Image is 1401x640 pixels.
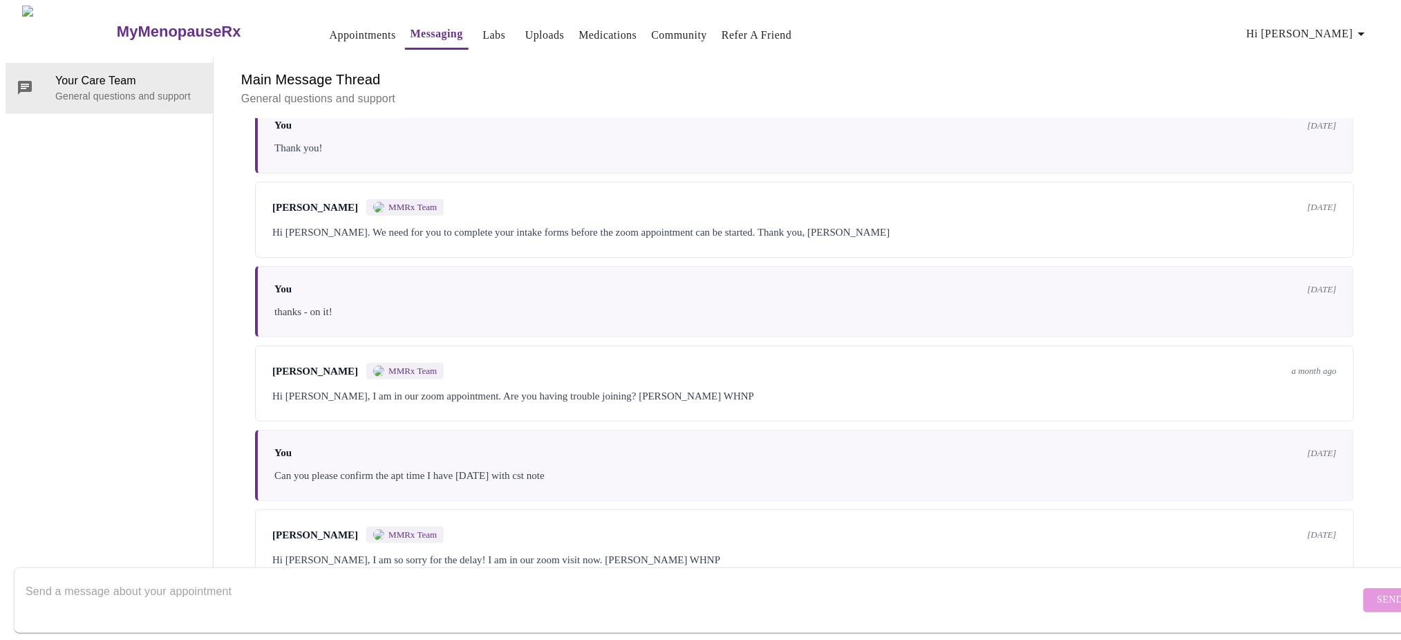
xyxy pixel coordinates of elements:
button: Messaging [405,20,469,50]
a: MyMenopauseRx [115,8,296,56]
div: Hi [PERSON_NAME]. We need for you to complete your intake forms before the zoom appointment can b... [272,224,1337,241]
button: Appointments [324,21,402,49]
a: Refer a Friend [722,26,792,45]
img: MMRX [373,529,384,540]
h3: MyMenopauseRx [117,23,241,41]
button: Refer a Friend [716,21,798,49]
button: Medications [573,21,642,49]
img: MMRX [373,202,384,213]
h6: Main Message Thread [241,68,1368,91]
span: [DATE] [1308,284,1337,295]
span: [DATE] [1308,448,1337,459]
img: MMRX [373,366,384,377]
span: [PERSON_NAME] [272,366,358,377]
span: MMRx Team [388,529,437,540]
span: a month ago [1292,366,1337,377]
button: Labs [472,21,516,49]
span: [PERSON_NAME] [272,529,358,541]
a: Labs [482,26,505,45]
span: Hi [PERSON_NAME] [1247,24,1370,44]
span: You [274,447,292,459]
a: Uploads [525,26,565,45]
a: Messaging [411,24,463,44]
a: Appointments [330,26,396,45]
img: MyMenopauseRx Logo [22,6,115,57]
span: [DATE] [1308,529,1337,540]
div: Can you please confirm the apt time I have [DATE] with cst note [274,467,1337,484]
span: MMRx Team [388,202,437,213]
button: Uploads [520,21,570,49]
div: Hi [PERSON_NAME], I am so sorry for the delay! I am in our zoom visit now. [PERSON_NAME] WHNP [272,552,1337,568]
div: Thank you! [274,140,1337,156]
a: Community [652,26,708,45]
button: Hi [PERSON_NAME] [1241,20,1375,48]
div: Hi [PERSON_NAME], I am in our zoom appointment. Are you having trouble joining? [PERSON_NAME] WHNP [272,388,1337,404]
button: Community [646,21,713,49]
span: [PERSON_NAME] [272,202,358,214]
span: [DATE] [1308,120,1337,131]
a: Medications [579,26,637,45]
span: Your Care Team [55,73,202,89]
div: thanks - on it! [274,303,1337,320]
span: MMRx Team [388,366,437,377]
div: Your Care TeamGeneral questions and support [6,63,213,113]
textarea: Send a message about your appointment [26,578,1360,622]
span: [DATE] [1308,202,1337,213]
p: General questions and support [55,89,202,103]
span: You [274,120,292,131]
span: You [274,283,292,295]
p: General questions and support [241,91,1368,107]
